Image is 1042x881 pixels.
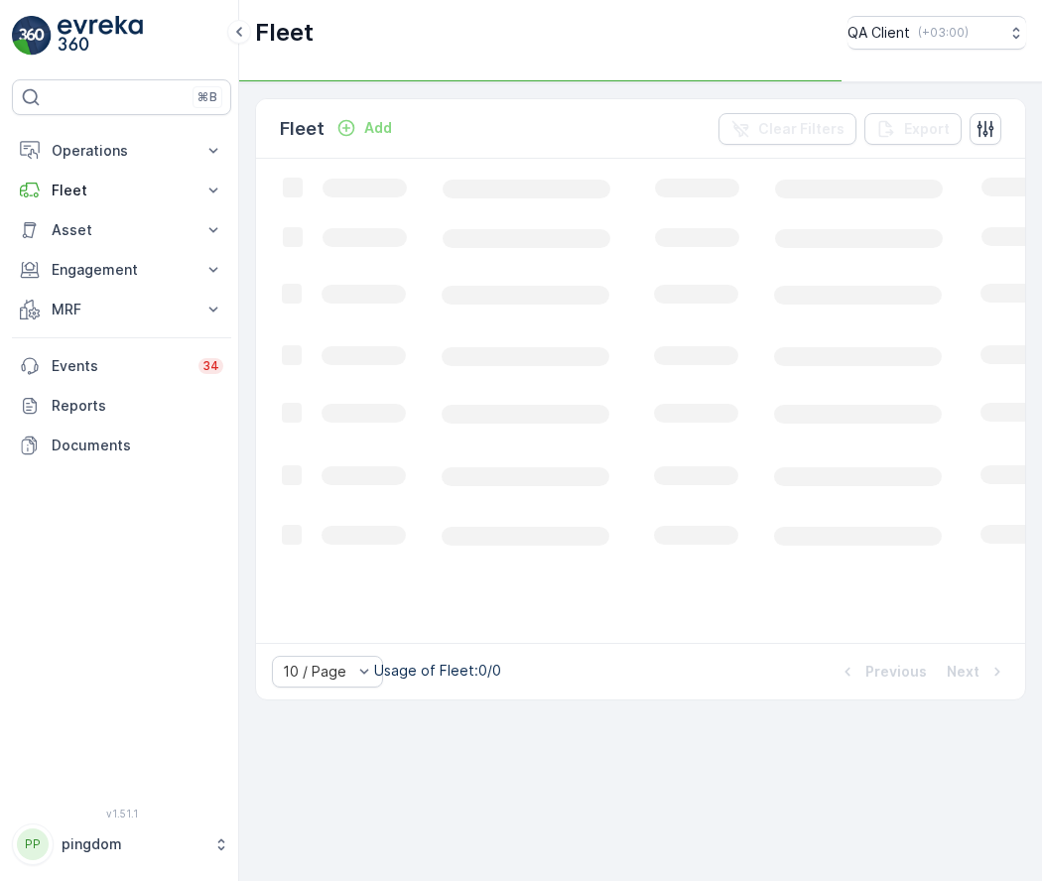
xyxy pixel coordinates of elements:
[52,396,223,416] p: Reports
[17,828,49,860] div: PP
[52,220,192,240] p: Asset
[58,16,143,56] img: logo_light-DOdMpM7g.png
[52,260,192,280] p: Engagement
[12,210,231,250] button: Asset
[12,426,231,465] a: Documents
[12,290,231,329] button: MRF
[918,25,969,41] p: ( +03:00 )
[52,436,223,455] p: Documents
[718,113,856,145] button: Clear Filters
[280,115,325,143] p: Fleet
[758,119,845,139] p: Clear Filters
[864,113,962,145] button: Export
[197,89,217,105] p: ⌘B
[865,662,927,682] p: Previous
[947,662,979,682] p: Next
[12,16,52,56] img: logo
[12,171,231,210] button: Fleet
[364,118,392,138] p: Add
[904,119,950,139] p: Export
[52,141,192,161] p: Operations
[328,116,400,140] button: Add
[52,300,192,319] p: MRF
[12,808,231,819] span: v 1.51.1
[12,823,231,865] button: PPpingdom
[202,358,219,374] p: 34
[52,356,187,376] p: Events
[836,660,929,684] button: Previous
[847,23,910,43] p: QA Client
[374,661,501,681] p: Usage of Fleet : 0/0
[847,16,1026,50] button: QA Client(+03:00)
[12,131,231,171] button: Operations
[12,250,231,290] button: Engagement
[255,17,314,49] p: Fleet
[945,660,1009,684] button: Next
[12,386,231,426] a: Reports
[62,834,203,854] p: pingdom
[52,181,192,200] p: Fleet
[12,346,231,386] a: Events34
